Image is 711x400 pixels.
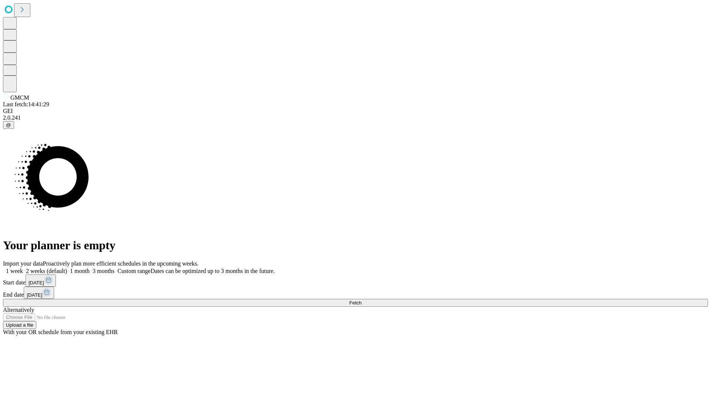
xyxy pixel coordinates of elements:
[3,260,43,267] span: Import your data
[27,292,42,298] span: [DATE]
[29,280,44,286] span: [DATE]
[3,299,708,307] button: Fetch
[3,329,118,335] span: With your OR schedule from your existing EHR
[26,274,56,287] button: [DATE]
[151,268,275,274] span: Dates can be optimized up to 3 months in the future.
[117,268,150,274] span: Custom range
[3,274,708,287] div: Start date
[6,268,23,274] span: 1 week
[349,300,361,306] span: Fetch
[3,239,708,252] h1: Your planner is empty
[10,94,29,101] span: GMCM
[3,121,14,129] button: @
[93,268,114,274] span: 3 months
[3,101,49,107] span: Last fetch: 14:41:29
[3,108,708,114] div: GEI
[24,287,54,299] button: [DATE]
[26,268,67,274] span: 2 weeks (default)
[43,260,198,267] span: Proactively plan more efficient schedules in the upcoming weeks.
[3,287,708,299] div: End date
[3,307,34,313] span: Alternatively
[70,268,90,274] span: 1 month
[3,321,36,329] button: Upload a file
[6,122,11,128] span: @
[3,114,708,121] div: 2.0.241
